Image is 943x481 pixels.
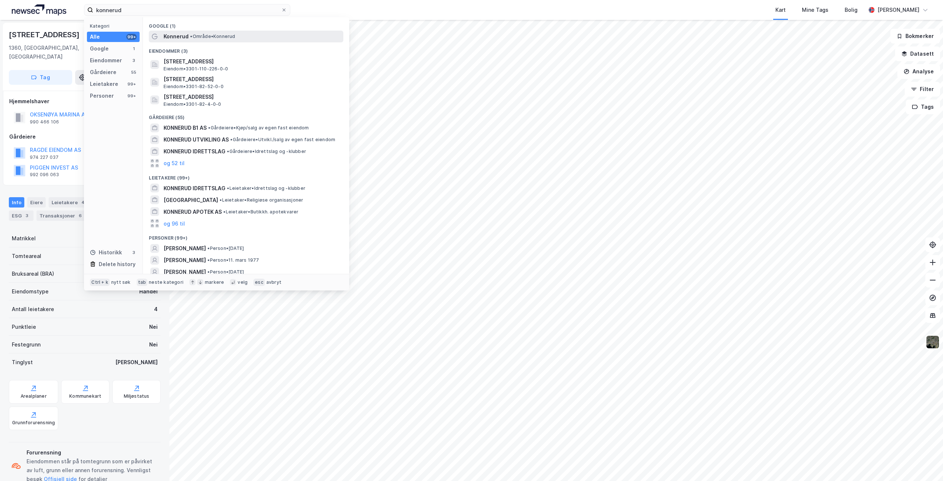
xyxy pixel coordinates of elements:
div: Gårdeiere [90,68,116,77]
div: nytt søk [111,279,131,285]
span: • [227,149,229,154]
div: markere [205,279,224,285]
div: Google [90,44,109,53]
div: Kommunekart [69,393,101,399]
div: Nei [149,323,158,331]
div: Miljøstatus [124,393,150,399]
div: Kart [775,6,786,14]
span: Leietaker • Idrettslag og -klubber [227,185,305,191]
div: 3 [131,250,137,255]
div: [PERSON_NAME] [877,6,919,14]
div: 4 [154,305,158,314]
div: velg [238,279,248,285]
div: Eiere [27,197,46,208]
div: Gårdeiere (55) [143,109,349,122]
div: Leietakere (99+) [143,169,349,182]
span: • [207,269,210,275]
div: Grunnforurensning [12,420,55,426]
span: KONNERUD UTVIKLING AS [164,135,229,144]
span: • [220,197,222,203]
div: Personer [90,91,114,100]
div: Alle [90,32,100,41]
div: Leietakere [90,80,118,88]
div: Hjemmelshaver [9,97,160,106]
div: tab [137,279,148,286]
span: [GEOGRAPHIC_DATA] [164,196,218,205]
span: • [208,125,210,130]
span: [PERSON_NAME] [164,244,206,253]
div: Tomteareal [12,252,41,261]
button: Datasett [895,46,940,61]
div: 1 [131,46,137,52]
span: Konnerud [164,32,189,41]
div: ESG [9,210,34,221]
span: KONNERUD APOTEK AS [164,208,222,216]
span: Gårdeiere • Kjøp/salg av egen fast eiendom [208,125,309,131]
span: KONNERUD B1 AS [164,123,207,132]
button: Tags [906,100,940,114]
div: 99+ [126,93,137,99]
div: Eiendommer (3) [143,42,349,56]
span: Leietaker • Butikkh. apotekvarer [223,209,298,215]
div: Personer (99+) [143,229,349,243]
div: Mine Tags [802,6,828,14]
span: [PERSON_NAME] [164,256,206,265]
div: Eiendommer [90,56,122,65]
div: Delete history [99,260,136,269]
div: 3 [131,57,137,63]
span: • [223,209,225,215]
div: Gårdeiere [9,132,160,141]
button: Tag [9,70,72,85]
div: Bolig [845,6,858,14]
button: Filter [905,82,940,97]
div: Transaksjoner [36,210,87,221]
span: [STREET_ADDRESS] [164,75,340,84]
div: Arealplaner [21,393,47,399]
span: Eiendom • 3301-110-226-0-0 [164,66,228,72]
span: Person • [DATE] [207,269,244,275]
span: Gårdeiere • Idrettslag og -klubber [227,149,306,154]
div: 99+ [126,81,137,87]
button: og 52 til [164,159,185,168]
div: Google (1) [143,17,349,31]
div: Ctrl + k [90,279,110,286]
button: Bokmerker [890,29,940,43]
div: avbryt [266,279,281,285]
div: 55 [131,69,137,75]
div: 974 227 037 [30,154,59,160]
div: [PERSON_NAME] [115,358,158,367]
div: Punktleie [12,323,36,331]
span: Gårdeiere • Utvikl./salg av egen fast eiendom [230,137,335,143]
div: Historikk [90,248,122,257]
span: Person • 11. mars 1977 [207,257,259,263]
button: Analyse [897,64,940,79]
img: logo.a4113a55bc3d86da70a041830d287a7e.svg [12,4,66,15]
span: Område • Konnerud [190,34,235,39]
img: 9k= [926,335,940,349]
div: Handel [139,287,158,296]
div: 990 466 106 [30,119,59,125]
span: Eiendom • 3301-82-52-0-0 [164,84,223,90]
div: Leietakere [49,197,90,208]
div: [STREET_ADDRESS] [9,29,81,41]
div: esc [253,279,265,286]
span: • [207,257,210,263]
span: [STREET_ADDRESS] [164,93,340,101]
div: neste kategori [149,279,183,285]
span: • [207,245,210,251]
div: Eiendomstype [12,287,49,296]
span: KONNERUD IDRETTSLAG [164,147,225,156]
span: • [230,137,232,142]
span: KONNERUD IDRETTSLAG [164,184,225,193]
div: 992 096 063 [30,172,59,178]
div: Festegrunn [12,340,41,349]
div: 4 [79,199,87,206]
div: Kontrollprogram for chat [906,446,943,481]
div: 99+ [126,34,137,40]
span: • [190,34,192,39]
div: Nei [149,340,158,349]
iframe: Chat Widget [906,446,943,481]
div: 1360, [GEOGRAPHIC_DATA], [GEOGRAPHIC_DATA] [9,43,103,61]
span: [PERSON_NAME] [164,268,206,276]
div: Kategori [90,23,140,29]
